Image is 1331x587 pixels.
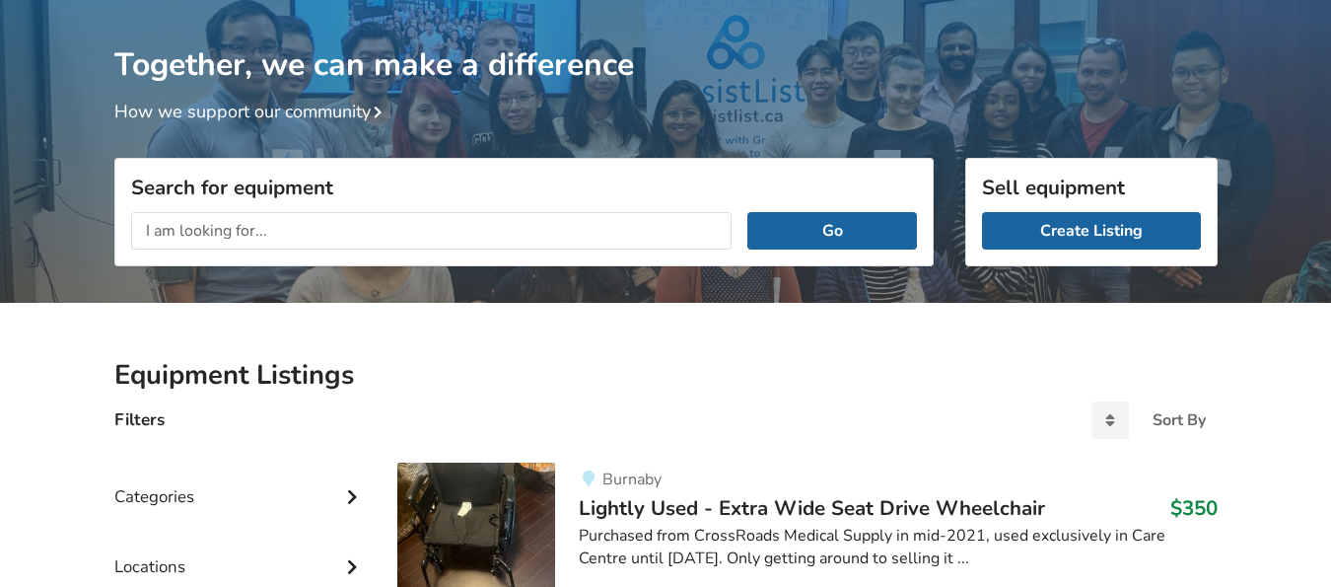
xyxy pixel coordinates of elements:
span: Lightly Used - Extra Wide Seat Drive Wheelchair [579,494,1045,522]
h4: Filters [114,408,165,431]
input: I am looking for... [131,212,733,250]
a: How we support our community [114,100,390,123]
h3: $350 [1170,495,1218,521]
button: Go [747,212,916,250]
div: Sort By [1153,412,1206,428]
h3: Sell equipment [982,175,1201,200]
h2: Equipment Listings [114,358,1218,393]
div: Categories [114,447,367,517]
h3: Search for equipment [131,175,917,200]
span: Burnaby [602,469,662,490]
a: Create Listing [982,212,1201,250]
div: Locations [114,517,367,587]
div: Purchased from CrossRoads Medical Supply in mid-2021, used exclusively in Care Centre until [DATE... [579,525,1217,570]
